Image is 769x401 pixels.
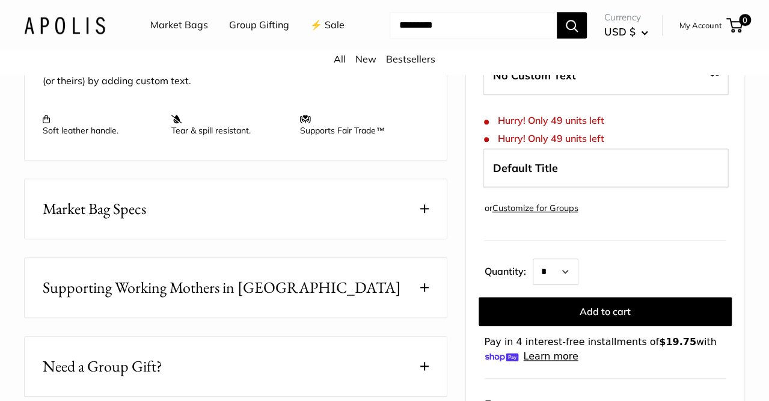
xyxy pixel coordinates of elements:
a: Customize for Groups [492,203,578,213]
span: Supporting Working Mothers in [GEOGRAPHIC_DATA] [43,276,401,299]
span: Currency [604,9,648,26]
p: Tear & spill resistant. [171,114,288,136]
a: 0 [728,18,743,32]
button: Supporting Working Mothers in [GEOGRAPHIC_DATA] [25,258,447,317]
span: USD $ [604,25,636,38]
img: Apolis [24,16,105,34]
span: Default Title [492,161,557,175]
span: No Custom Text [492,69,575,82]
button: USD $ [604,22,648,41]
a: Market Bags [150,16,208,34]
input: Search... [390,12,557,38]
button: Market Bag Specs [25,179,447,239]
button: Need a Group Gift? [25,337,447,396]
label: Quantity: [484,256,533,286]
a: Bestsellers [386,53,435,65]
span: Hurry! Only 49 units left [484,115,604,127]
a: ⚡️ Sale [310,16,345,34]
a: All [334,53,346,65]
button: Search [557,12,587,38]
button: Add to cart [479,298,732,326]
label: Leave Blank [483,56,729,96]
a: My Account [679,18,722,32]
a: New [355,53,376,65]
span: Need a Group Gift? [43,355,162,378]
label: Default Title [483,148,729,188]
p: Supports Fair Trade™ [300,114,417,136]
div: or [484,200,578,216]
span: $5 [710,68,720,78]
a: Group Gifting [229,16,289,34]
span: Market Bag Specs [43,197,146,221]
p: Soft leather handle. [43,114,159,136]
span: Hurry! Only 49 units left [484,133,604,144]
span: 0 [739,14,751,26]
